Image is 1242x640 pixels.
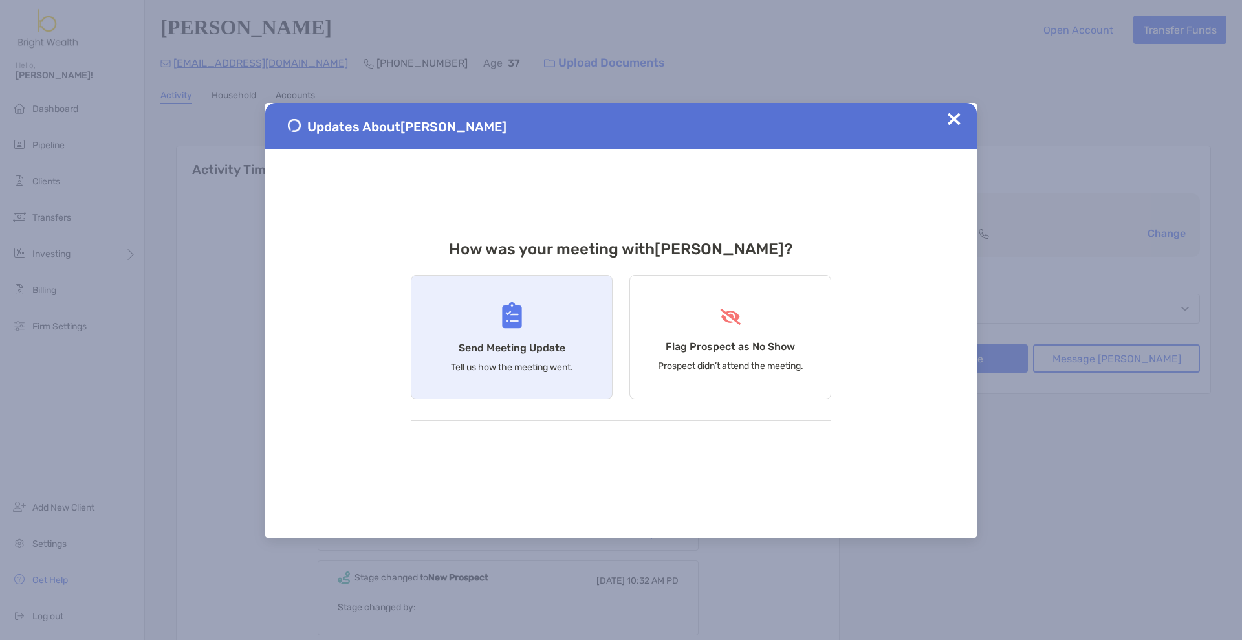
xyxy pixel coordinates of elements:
h4: Flag Prospect as No Show [666,340,795,353]
h3: How was your meeting with [PERSON_NAME] ? [411,240,831,258]
img: Close Updates Zoe [948,113,961,126]
p: Tell us how the meeting went. [451,362,573,373]
p: Prospect didn’t attend the meeting. [658,360,803,371]
img: Send Meeting Update 1 [288,119,301,132]
img: Send Meeting Update [502,302,522,329]
span: Updates About [PERSON_NAME] [307,119,507,135]
img: Flag Prospect as No Show [719,309,743,325]
h4: Send Meeting Update [459,342,565,354]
